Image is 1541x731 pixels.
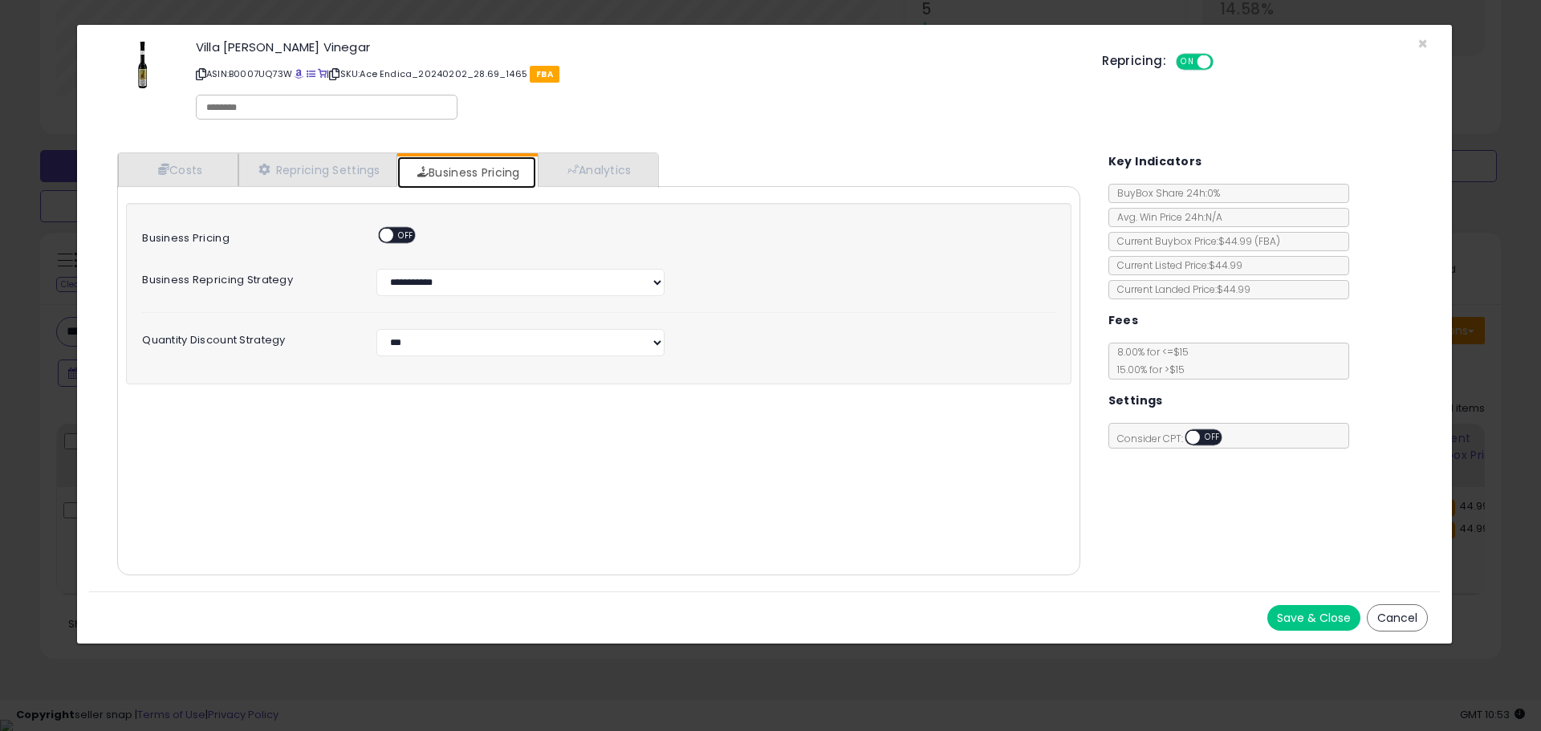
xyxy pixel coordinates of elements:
[1177,55,1197,69] span: ON
[318,67,327,80] a: Your listing only
[1254,234,1280,248] span: ( FBA )
[1218,234,1280,248] span: $44.99
[393,229,419,242] span: OFF
[1108,311,1139,331] h5: Fees
[1267,605,1360,631] button: Save & Close
[1200,431,1226,445] span: OFF
[130,269,364,286] label: Business Repricing Strategy
[1109,432,1243,445] span: Consider CPT:
[1109,258,1242,272] span: Current Listed Price: $44.99
[1109,282,1250,296] span: Current Landed Price: $44.99
[1109,363,1185,376] span: 15.00 % for > $15
[530,66,559,83] span: FBA
[130,227,364,244] label: Business Pricing
[397,156,536,189] a: Business Pricing
[1108,391,1163,411] h5: Settings
[238,153,397,186] a: Repricing Settings
[137,41,148,89] img: 31ttU-gfBwL._SL60_.jpg
[307,67,315,80] a: All offer listings
[1109,234,1280,248] span: Current Buybox Price:
[1109,345,1189,376] span: 8.00 % for <= $15
[118,153,238,186] a: Costs
[196,41,1078,53] h3: Villa [PERSON_NAME] Vinegar
[295,67,303,80] a: BuyBox page
[130,329,364,346] label: Quantity Discount Strategy
[1211,55,1237,69] span: OFF
[1417,32,1428,55] span: ×
[196,61,1078,87] p: ASIN: B0007UQ73W | SKU: Ace Endica_20240202_28.69_1465
[1102,55,1166,67] h5: Repricing:
[1108,152,1202,172] h5: Key Indicators
[1109,186,1220,200] span: BuyBox Share 24h: 0%
[538,153,657,186] a: Analytics
[1109,210,1222,224] span: Avg. Win Price 24h: N/A
[1367,604,1428,632] button: Cancel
